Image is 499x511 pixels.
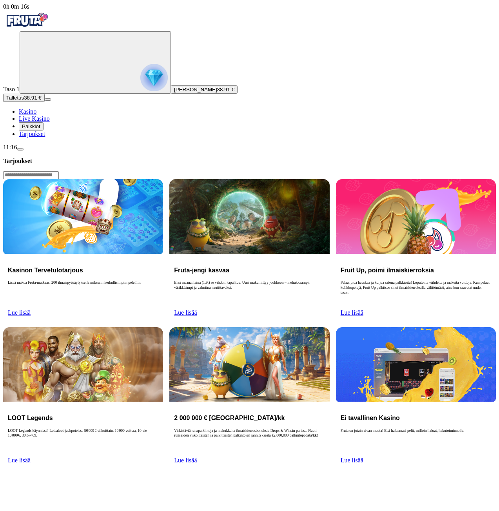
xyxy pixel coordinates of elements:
h3: Tarjoukset [3,157,496,165]
p: Fruta on jotain aivan muuta! Etsi haluamasi pelit, milloin haluat, hakutoiminnolla. [341,428,491,453]
p: Virkistäviä rahapalkintoja ja mehukkaita ilmaiskierrosbonuksia Drops & Winsin parissa. Nauti runs... [174,428,325,453]
span: Live Kasino [19,115,50,122]
button: reward iconPalkkiot [19,122,44,130]
a: poker-chip iconLive Kasino [19,115,50,122]
a: diamond iconKasino [19,108,36,115]
a: Fruta [3,24,50,31]
img: Fruta-jengi kasvaa [169,179,329,254]
p: Lisää makua Fruta-matkaasi 200 ilmaispyöräytyksellä mikserin herkullisimpiin peleihin. [8,280,158,305]
button: reward progress [20,31,171,94]
input: Search [3,171,59,179]
h3: Fruta-jengi kasvaa [174,266,325,274]
img: Fruit Up, poimi ilmaiskierroksia [336,179,496,254]
img: Ei tavallinen Kasino [336,327,496,402]
a: gift-inverted iconTarjoukset [19,130,45,137]
img: Kasinon Tervetulotarjous [3,179,163,254]
span: user session time [3,3,29,10]
p: Pelaa, pidä hauskaa ja korjaa satona palkkioita! Loputonta viihdettä ja makeita voittoja. Kun pel... [341,280,491,305]
h3: Kasinon Tervetulotarjous [8,266,158,274]
h3: Fruit Up, poimi ilmaiskierroksia [341,266,491,274]
h3: Ei tavallinen Kasino [341,414,491,422]
button: Talletusplus icon38.91 € [3,94,45,102]
a: Lue lisää [8,457,31,464]
button: menu [17,148,24,150]
span: Tarjoukset [19,130,45,137]
span: Taso 1 [3,86,20,92]
span: [PERSON_NAME] [174,87,217,92]
nav: Primary [3,10,496,138]
h3: LOOT Legends [8,414,158,422]
button: menu [45,98,51,101]
span: 38.91 € [217,87,234,92]
span: Talletus [6,95,24,101]
a: Lue lisää [341,309,363,316]
h3: 2 000 000 € [GEOGRAPHIC_DATA]/kk [174,414,325,422]
a: Lue lisää [174,457,197,464]
a: Lue lisää [341,457,363,464]
span: Kasino [19,108,36,115]
img: 2 000 000 € Palkintopotti/kk [169,327,329,402]
img: Fruta [3,10,50,30]
a: Lue lisää [174,309,197,316]
button: [PERSON_NAME]38.91 € [171,85,238,94]
span: 11:16 [3,144,17,150]
img: LOOT Legends [3,327,163,402]
a: Lue lisää [8,309,31,316]
img: reward progress [140,64,168,91]
span: 38.91 € [24,95,41,101]
p: LOOT Legends käynnissä! Lotsaloot‑jackpoteissa 50 000 € viikoittain. 10 000 voittaa, 10 vie 10 00... [8,428,158,453]
p: Ensi maanantaina (1.9.) se vihdoin tapahtuu. Uusi maku liittyy joukkoon – mehukkaampi, värikkäämp... [174,280,325,305]
span: Palkkiot [22,123,40,129]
